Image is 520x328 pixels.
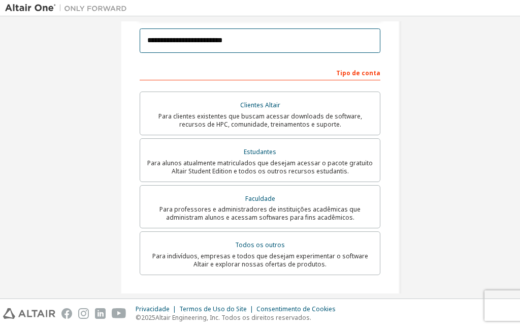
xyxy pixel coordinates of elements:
font: 2025 [141,313,155,322]
font: © [136,313,141,322]
font: Consentimento de Cookies [256,305,336,313]
font: Estudantes [244,147,276,156]
font: Faculdade [245,194,275,203]
font: Tipo de conta [336,69,380,77]
font: Privacidade [136,305,170,313]
img: altair_logo.svg [3,308,55,319]
img: instagram.svg [78,308,89,319]
img: Altair Um [5,3,132,13]
font: Todos os outros [235,241,285,249]
img: linkedin.svg [95,308,106,319]
img: youtube.svg [112,308,126,319]
font: Altair Engineering, Inc. Todos os direitos reservados. [155,313,311,322]
font: Clientes Altair [240,101,280,109]
font: Termos de Uso do Site [179,305,247,313]
font: Para clientes existentes que buscam acessar downloads de software, recursos de HPC, comunidade, t... [158,112,362,129]
font: Para alunos atualmente matriculados que desejam acessar o pacote gratuito Altair Student Edition ... [147,159,373,175]
font: Para indivíduos, empresas e todos que desejam experimentar o software Altair e explorar nossas of... [152,252,368,269]
img: facebook.svg [61,308,72,319]
font: Para professores e administradores de instituições acadêmicas que administram alunos e acessam so... [159,205,361,222]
